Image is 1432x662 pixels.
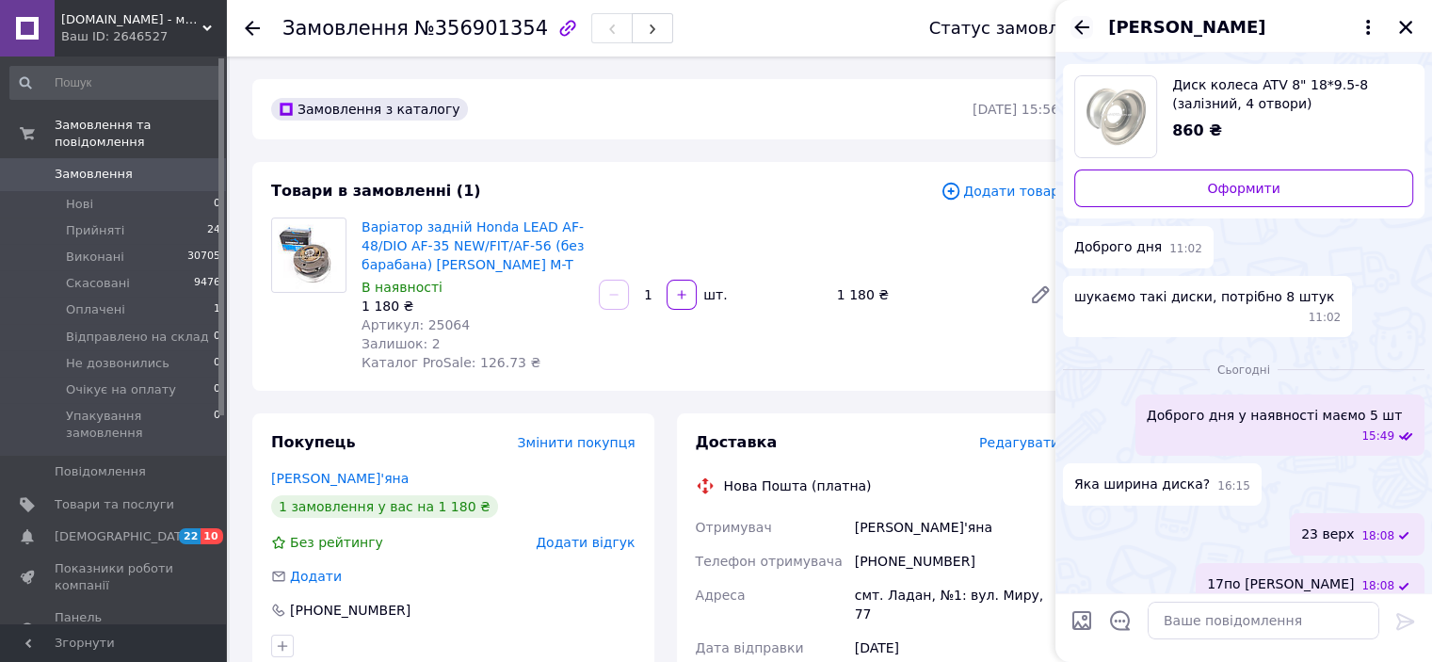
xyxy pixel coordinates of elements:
span: Упакування замовлення [66,408,214,442]
span: JAPANMOTO.COM.UA - мотозапчасти & мотоцикли [61,11,202,28]
span: Телефон отримувача [696,554,843,569]
span: 17по [PERSON_NAME] [1207,574,1354,594]
span: 0 [214,196,220,213]
div: Замовлення з каталогу [271,98,468,121]
span: Додати товар [941,181,1059,202]
time: [DATE] 15:56 [973,102,1059,117]
span: 23 верх [1301,525,1354,544]
span: Замовлення [55,166,133,183]
span: Адреса [696,588,746,603]
div: Нова Пошта (платна) [719,476,877,495]
span: 16:15 12.08.2025 [1217,478,1250,494]
span: 0 [214,329,220,346]
span: Без рейтингу [290,535,383,550]
span: Нові [66,196,93,213]
span: Редагувати [979,435,1059,450]
span: В наявності [362,280,442,295]
img: 6688207752_w700_h500_disk-kolesa-atv.jpg [1075,76,1156,157]
span: Дата відправки [696,640,804,655]
a: [PERSON_NAME]'яна [271,471,409,486]
span: Виконані [66,249,124,266]
span: Показники роботи компанії [55,560,174,594]
div: [PERSON_NAME]'яна [851,510,1063,544]
div: [PHONE_NUMBER] [851,544,1063,578]
div: [PHONE_NUMBER] [288,601,412,620]
span: 11:02 11.08.2025 [1309,310,1342,326]
span: [DEMOGRAPHIC_DATA] [55,528,194,545]
div: 12.08.2025 [1063,360,1424,379]
span: 15:49 12.08.2025 [1361,428,1394,444]
span: Повідомлення [55,463,146,480]
span: Отримувач [696,520,772,535]
span: Панель управління [55,609,174,643]
span: Доброго дня [1074,237,1162,257]
div: Ваш ID: 2646527 [61,28,226,45]
span: Прийняті [66,222,124,239]
a: Варіатор задній Honda LEAD AF-48/DIO AF-35 NEW/FIT/AF-56 (без барабана) [PERSON_NAME] M-T [362,219,584,272]
span: Артикул: 25064 [362,317,470,332]
a: Редагувати [1022,276,1059,314]
span: Покупець [271,433,356,451]
div: Статус замовлення [929,19,1102,38]
span: 1 [214,301,220,318]
span: [PERSON_NAME] [1108,15,1265,40]
span: Доброго дня у наявності маємо 5 шт [1147,406,1402,425]
span: Сьогодні [1210,363,1278,379]
span: Замовлення [282,17,409,40]
input: Пошук [9,66,222,100]
img: Варіатор задній Honda LEAD AF-48/DIO AF-35 NEW/FIT/AF-56 (без барабана) Kurosawa M-T [272,218,346,292]
span: Товари та послуги [55,496,174,513]
div: Повернутися назад [245,19,260,38]
span: 22 [179,528,201,544]
span: Яка ширина диска? [1074,475,1210,494]
div: 1 замовлення у вас на 1 180 ₴ [271,495,498,518]
button: Відкрити шаблони відповідей [1108,608,1133,633]
span: 24 [207,222,220,239]
span: 30705 [187,249,220,266]
div: 1 180 ₴ [829,282,1014,308]
span: 860 ₴ [1172,121,1222,139]
button: Закрити [1394,16,1417,39]
span: 18:08 12.08.2025 [1361,578,1394,594]
button: [PERSON_NAME] [1108,15,1379,40]
span: Змінити покупця [518,435,636,450]
span: 0 [214,381,220,398]
span: 0 [214,408,220,442]
span: Товари в замовленні (1) [271,182,481,200]
span: Каталог ProSale: 126.73 ₴ [362,355,540,370]
span: шукаємо такі диски, потрібно 8 штук [1074,287,1334,306]
a: Оформити [1074,170,1413,207]
span: 10 [201,528,222,544]
span: Замовлення та повідомлення [55,117,226,151]
span: Не дозвонились [66,355,169,372]
span: 18:08 12.08.2025 [1361,528,1394,544]
span: Відправлено на склад [66,329,209,346]
span: Додати відгук [536,535,635,550]
span: Скасовані [66,275,130,292]
div: шт. [699,285,729,304]
div: смт. Ладан, №1: вул. Миру, 77 [851,578,1063,631]
span: Диск колеса ATV 8" 18*9.5-8 (залізний, 4 отвори) [1172,75,1398,113]
span: №356901354 [414,17,548,40]
button: Назад [1070,16,1093,39]
span: 11:02 11.08.2025 [1169,241,1202,257]
span: 0 [214,355,220,372]
span: Оплачені [66,301,125,318]
span: Очікує на оплату [66,381,176,398]
span: Додати [290,569,342,584]
a: Переглянути товар [1074,75,1413,158]
span: Доставка [696,433,778,451]
span: 9476 [194,275,220,292]
div: 1 180 ₴ [362,297,584,315]
span: Залишок: 2 [362,336,441,351]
